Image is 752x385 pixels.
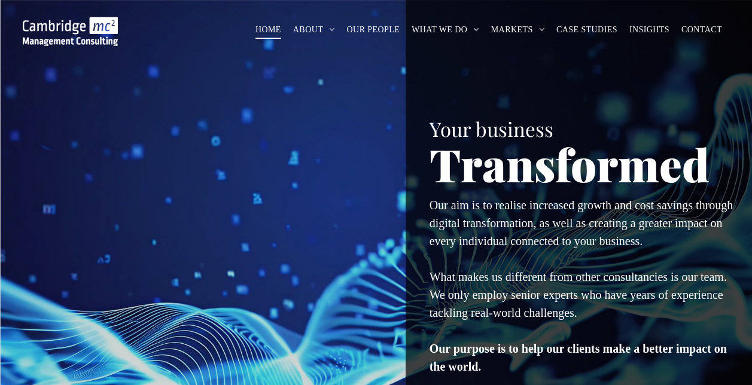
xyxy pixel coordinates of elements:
span: What makes us different from other consultancies is our team. We only employ senior experts who h... [430,270,727,319]
img: Go to Homepage [23,17,118,46]
span: Our aim is to realise increased growth and cost savings through digital transformation, as well a... [430,198,733,247]
a: WHAT WE DO [406,20,485,39]
strong: Our purpose is to help our clients make a better impact on the world. [430,342,727,373]
span: Your business [430,115,553,142]
a: MARKETS [485,20,550,39]
a: OUR PEOPLE [341,20,406,39]
a: INSIGHTS [623,20,675,39]
a: ABOUT [287,20,341,39]
a: HOME [249,20,287,39]
a: CONTACT [675,20,728,39]
a: CASE STUDIES [550,20,623,39]
span: Transformed [430,134,710,194]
